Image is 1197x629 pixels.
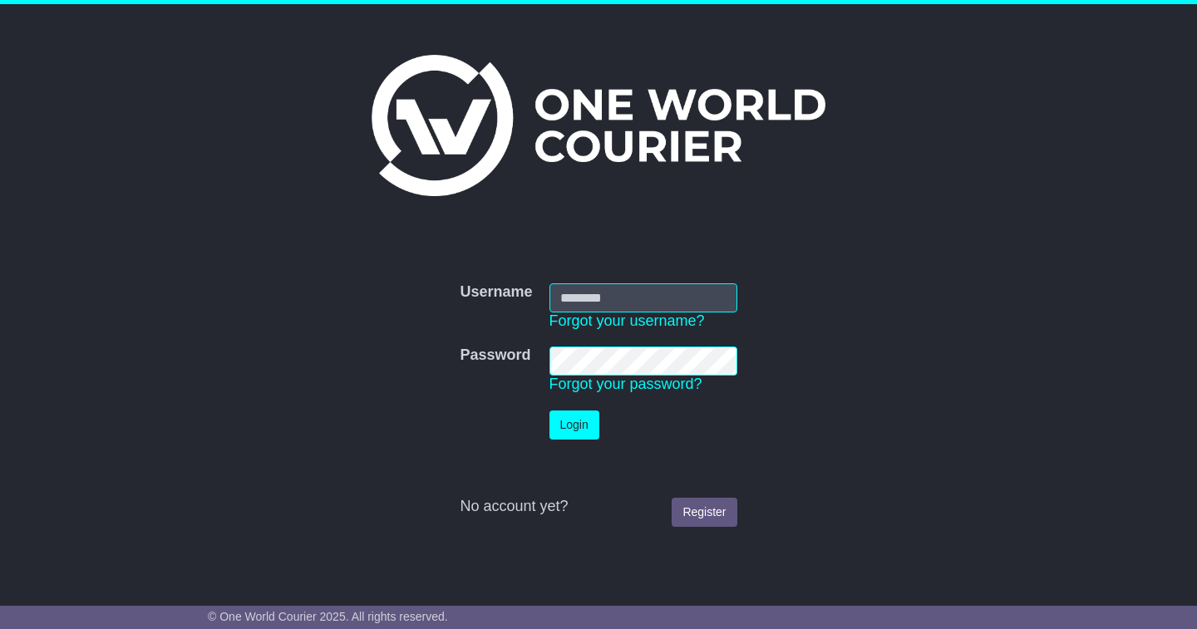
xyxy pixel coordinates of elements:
span: © One World Courier 2025. All rights reserved. [208,610,448,623]
button: Login [549,410,599,440]
label: Username [460,283,532,302]
a: Forgot your password? [549,376,702,392]
label: Password [460,346,530,365]
a: Register [672,498,736,527]
div: No account yet? [460,498,736,516]
img: One World [372,55,825,196]
a: Forgot your username? [549,312,705,329]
